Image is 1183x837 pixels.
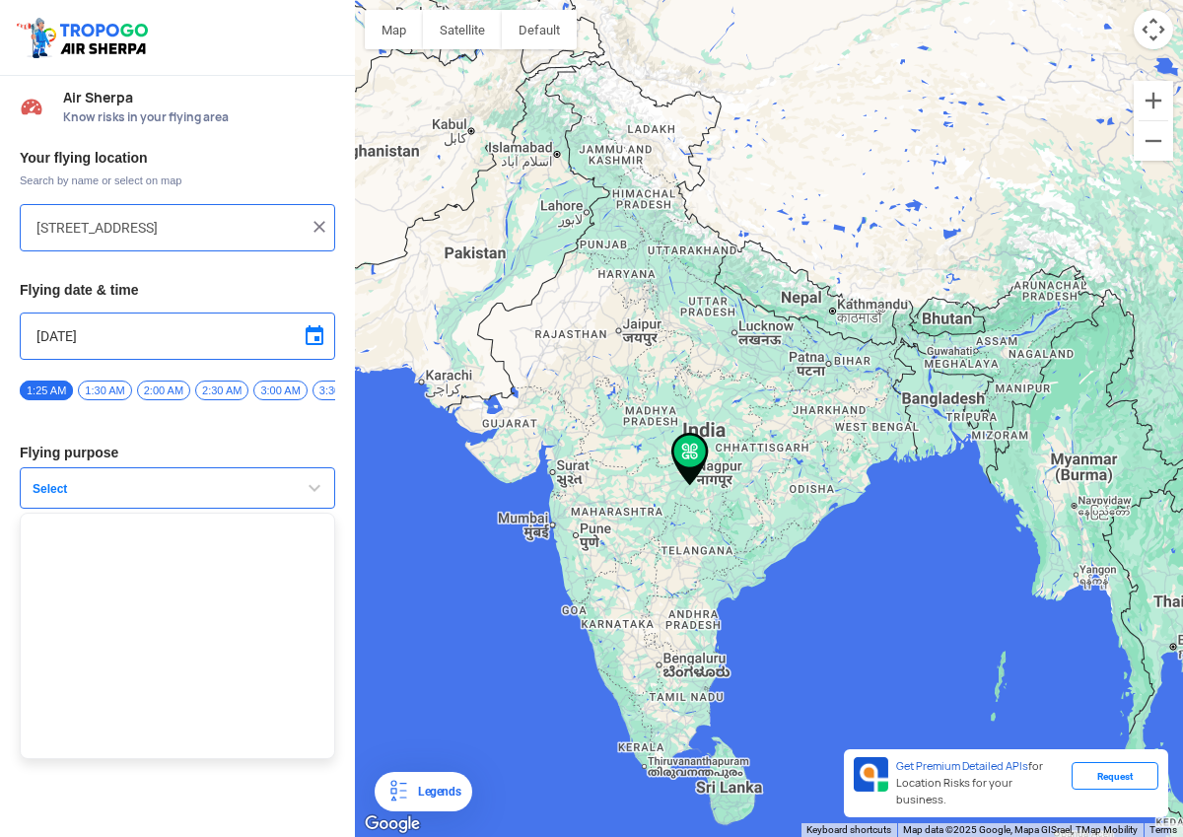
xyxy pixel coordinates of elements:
span: 2:00 AM [137,381,190,400]
img: Google [360,811,425,837]
span: Know risks in your flying area [63,109,335,125]
span: 1:25 AM [20,381,73,400]
span: 3:00 AM [253,381,307,400]
div: Legends [410,780,460,803]
button: Show street map [365,10,423,49]
input: Select Date [36,324,318,348]
button: Keyboard shortcuts [806,823,891,837]
span: Select [25,481,271,497]
span: 2:30 AM [195,381,248,400]
img: Risk Scores [20,95,43,118]
div: Request [1072,762,1158,790]
img: Premium APIs [854,757,888,792]
button: Zoom out [1134,121,1173,161]
img: Legends [386,780,410,803]
img: ic_close.png [310,217,329,237]
button: Show satellite imagery [423,10,502,49]
span: 3:30 AM [313,381,366,400]
span: Map data ©2025 Google, Mapa GISrael, TMap Mobility [903,824,1138,835]
a: Open this area in Google Maps (opens a new window) [360,811,425,837]
span: Search by name or select on map [20,173,335,188]
h3: Flying purpose [20,446,335,459]
span: 1:30 AM [78,381,131,400]
button: Zoom in [1134,81,1173,120]
h3: Flying date & time [20,283,335,297]
div: for Location Risks for your business. [888,757,1072,809]
h3: Your flying location [20,151,335,165]
button: Map camera controls [1134,10,1173,49]
span: Get Premium Detailed APIs [896,759,1028,773]
ul: Select [20,513,335,759]
button: Select [20,467,335,509]
span: Air Sherpa [63,90,335,105]
img: ic_tgdronemaps.svg [15,15,155,60]
input: Search your flying location [36,216,304,240]
a: Terms [1149,824,1177,835]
